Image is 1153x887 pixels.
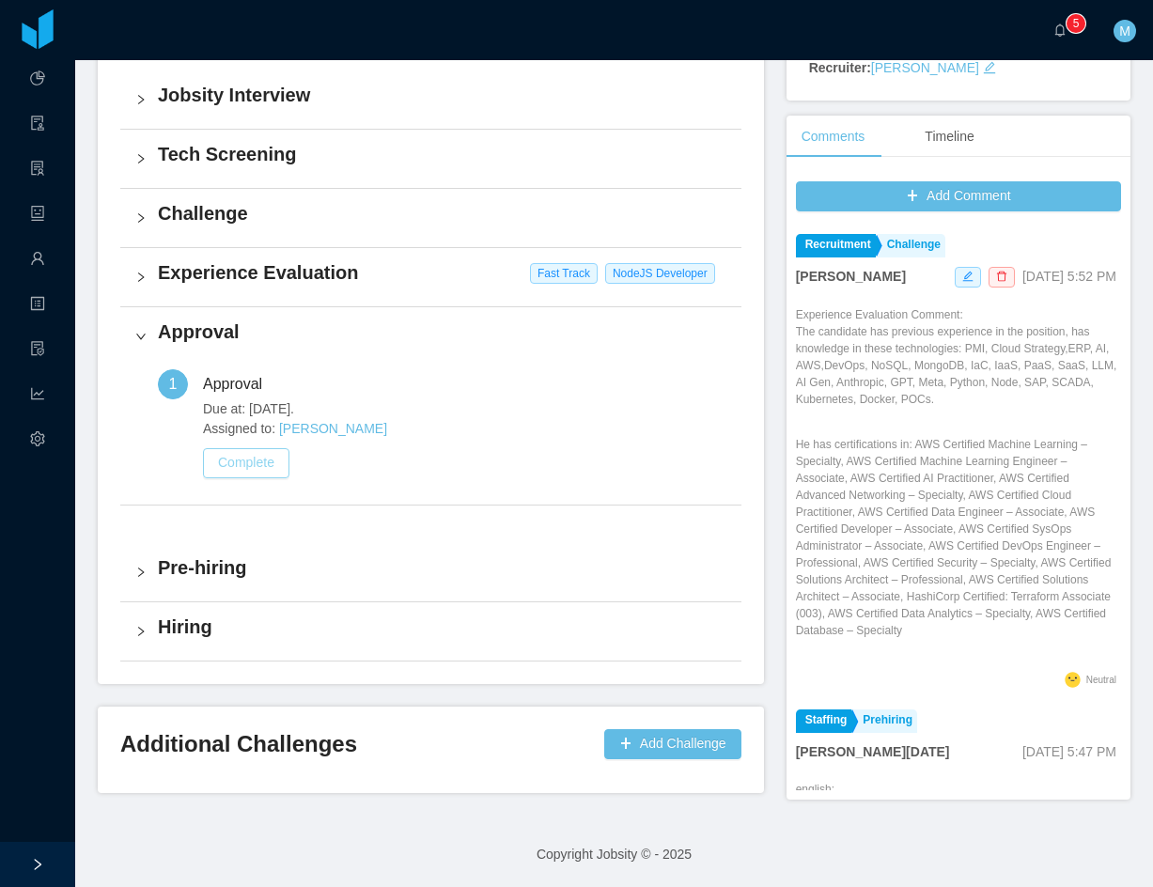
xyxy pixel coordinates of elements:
footer: Copyright Jobsity © - 2025 [75,822,1153,887]
div: icon: rightHiring [120,602,741,661]
i: icon: bell [1053,23,1067,37]
div: icon: rightPre-hiring [120,543,741,601]
a: Challenge [878,234,945,257]
p: english: [796,781,1068,798]
p: 5 [1073,14,1080,33]
a: Staffing [796,709,852,733]
h4: Hiring [158,614,726,640]
a: Prehiring [853,709,917,733]
span: M [1119,20,1130,42]
p: He has certifications in: AWS Certified Machine Learning – Specialty, AWS Certified Machine Learn... [796,436,1121,639]
a: icon: pie-chart [30,60,45,100]
div: Approval [203,369,277,399]
div: icon: rightJobsity Interview [120,70,741,129]
span: Due at: [DATE]. [203,399,726,419]
h4: Jobsity Interview [158,82,726,108]
div: Experience Evaluation Comment: [796,306,1121,667]
a: icon: user [30,241,45,280]
i: icon: line-chart [30,378,45,415]
i: icon: delete [996,271,1007,282]
h4: Approval [158,319,726,345]
i: icon: right [135,272,147,283]
i: icon: right [135,94,147,105]
span: [DATE] 5:47 PM [1022,744,1116,759]
h3: Additional Challenges [120,729,597,759]
i: icon: right [135,153,147,164]
strong: [PERSON_NAME] [796,269,906,284]
h4: Tech Screening [158,141,726,167]
i: icon: right [135,212,147,224]
span: NodeJS Developer [605,263,715,284]
i: icon: edit [962,271,974,282]
span: Assigned to: [203,419,726,439]
i: icon: right [135,567,147,578]
i: icon: solution [30,152,45,190]
h4: Experience Evaluation [158,259,726,286]
h4: Pre-hiring [158,554,726,581]
div: Timeline [910,116,989,158]
span: Fast Track [530,263,598,284]
h4: Challenge [158,200,726,226]
div: icon: rightExperience Evaluation [120,248,741,306]
a: [PERSON_NAME] [279,421,387,436]
strong: [PERSON_NAME][DATE] [796,744,950,759]
i: icon: right [135,626,147,637]
button: Complete [203,448,289,478]
div: icon: rightApproval [120,307,741,366]
strong: Recruiter: [809,60,871,75]
span: [DATE] 5:52 PM [1022,269,1116,284]
a: icon: audit [30,105,45,145]
p: The candidate has previous experience in the position, has knowledge in these technologies: PMI, ... [796,323,1121,408]
button: icon: plusAdd Challenge [604,729,741,759]
i: icon: right [135,331,147,342]
span: Neutral [1086,675,1116,685]
i: icon: file-protect [30,333,45,370]
a: [PERSON_NAME] [871,60,979,75]
div: icon: rightTech Screening [120,130,741,188]
span: 1 [169,376,178,392]
a: Complete [203,455,289,470]
i: icon: setting [30,423,45,460]
div: icon: rightChallenge [120,189,741,247]
a: icon: robot [30,195,45,235]
a: Recruitment [796,234,876,257]
a: icon: profile [30,286,45,325]
sup: 5 [1067,14,1085,33]
div: Comments [787,116,880,158]
i: icon: edit [983,61,996,74]
button: icon: plusAdd Comment [796,181,1121,211]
